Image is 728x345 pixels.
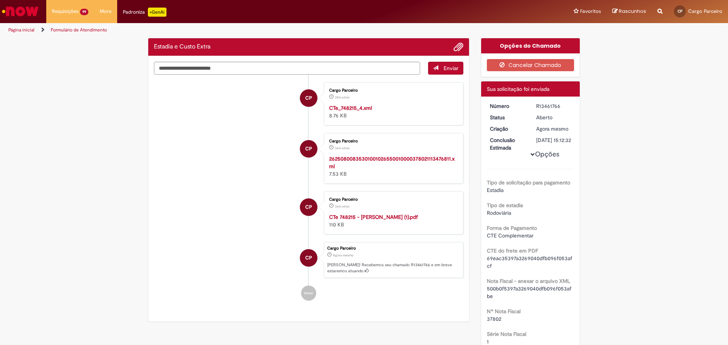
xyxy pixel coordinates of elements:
div: Cargo Parceiro [300,140,317,158]
div: Cargo Parceiro [329,197,455,202]
textarea: Digite sua mensagem aqui... [154,62,420,75]
span: Estadia [487,187,504,194]
span: 36m atrás [335,146,350,150]
span: CP [305,249,312,267]
img: ServiceNow [1,4,40,19]
div: 7.53 KB [329,155,455,178]
span: Favoritos [580,8,601,15]
span: 500b0f5397a3269040dfb096f053afbe [487,285,571,300]
div: 29/08/2025 11:12:28 [536,125,571,133]
b: Nota Fiscal - anexar o arquivo XML [487,278,570,284]
a: Formulário de Atendimento [51,27,107,33]
b: Série Nota Fiscal [487,331,526,337]
b: Nº Nota Fiscal [487,308,521,315]
span: Rodoviária [487,209,511,216]
ul: Histórico de tíquete [154,75,463,309]
span: 69eac35397a3269040dfb096f053afcf [487,255,572,269]
time: 29/08/2025 11:12:28 [333,253,353,258]
ul: Trilhas de página [6,23,480,37]
span: CP [305,89,312,107]
div: Padroniza [123,8,166,17]
p: +GenAi [148,8,166,17]
a: 26250800835301001026550010000378021113476811.xml [329,155,455,170]
span: CP [678,9,682,14]
a: Página inicial [8,27,35,33]
span: 36m atrás [335,204,350,209]
span: CP [305,198,312,216]
time: 29/08/2025 10:37:17 [335,95,350,100]
div: R13461766 [536,102,571,110]
b: Tipo de estadia [487,202,523,209]
b: Tipo de solicitação para pagamento [487,179,570,186]
span: 99 [80,9,88,15]
span: 35m atrás [335,95,350,100]
button: Enviar [428,62,463,75]
h2: Estadia e Custo Extra Histórico de tíquete [154,44,210,50]
span: CTE Complementar [487,232,533,239]
span: Cargo Parceiro [688,8,722,14]
time: 29/08/2025 11:12:28 [536,125,568,132]
time: 29/08/2025 10:36:29 [335,204,350,209]
a: Rascunhos [612,8,646,15]
li: Cargo Parceiro [154,242,463,278]
span: CP [305,140,312,158]
div: Cargo Parceiro [300,89,317,107]
div: [DATE] 15:12:32 [536,136,571,144]
span: 37802 [487,315,501,322]
span: Requisições [52,8,78,15]
p: [PERSON_NAME]! Recebemos seu chamado R13461766 e em breve estaremos atuando. [327,262,459,274]
a: CTe 748215 - [PERSON_NAME] (1).pdf [329,214,418,220]
b: CTE do frete em PDF [487,247,538,254]
div: Opções do Chamado [481,38,580,53]
b: Forma de Pagamento [487,225,537,231]
span: Rascunhos [619,8,646,15]
button: Cancelar Chamado [487,59,574,71]
div: Cargo Parceiro [329,139,455,144]
dt: Criação [484,125,531,133]
div: 8.76 KB [329,104,455,119]
div: Cargo Parceiro [329,88,455,93]
dt: Status [484,114,531,121]
span: 1 [487,338,489,345]
span: Enviar [444,65,458,72]
a: CTe_748215_4.xml [329,105,372,111]
div: 110 KB [329,213,455,228]
div: Cargo Parceiro [300,249,317,267]
div: Cargo Parceiro [327,246,459,251]
span: Agora mesmo [536,125,568,132]
button: Adicionar anexos [453,42,463,52]
time: 29/08/2025 10:36:56 [335,146,350,150]
dt: Conclusão Estimada [484,136,531,151]
div: Cargo Parceiro [300,198,317,216]
div: Aberto [536,114,571,121]
span: Agora mesmo [333,253,353,258]
dt: Número [484,102,531,110]
span: Sua solicitação foi enviada [487,86,549,92]
span: More [100,8,111,15]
